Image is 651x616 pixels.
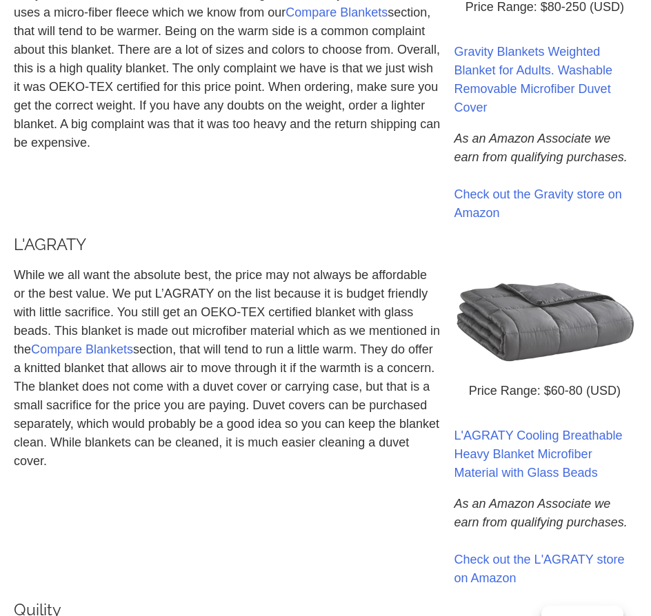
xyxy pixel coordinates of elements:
[454,187,622,220] a: Check out the Gravity store on Amazon
[454,45,612,114] a: Gravity Blankets Weighted Blanket for Adults. Washable Removable Microfiber Duvet Cover
[454,132,628,164] i: As an Amazon Associate we earn from qualifying purchases.
[454,553,625,585] a: Check out the L'AGRATY store on Amazon
[454,429,623,480] a: L'AGRATY Cooling Breathable Heavy Blanket Microfiber Material with Glass Beads
[14,236,441,252] h3: L'AGRATY
[31,342,133,356] a: Compare Blankets
[14,266,441,471] p: While we all want the absolute best, the price may not always be affordable or the best value. We...
[454,497,628,529] i: As an Amazon Associate we earn from qualifying purchases.
[454,382,636,400] p: Price Range: $60-80 (USD)
[286,6,388,19] a: Compare Blankets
